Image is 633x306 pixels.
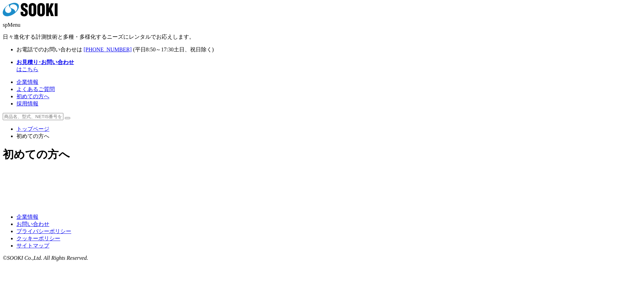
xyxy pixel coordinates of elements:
a: よくあるご質問 [16,86,55,92]
span: 17:30 [161,47,173,52]
a: [PHONE_NUMBER] [84,47,132,52]
span: はこちら [16,59,74,72]
a: 採用情報 [16,101,38,106]
h1: 初めての方へ [3,147,630,162]
span: (平日 ～ 土日、祝日除く) [133,47,214,52]
a: クッキーポリシー [16,235,60,241]
input: 商品名、型式、NETIS番号を入力してください [3,113,63,120]
a: 企業情報 [16,214,38,220]
a: サイトマップ [16,243,49,248]
a: トップページ [16,126,49,132]
address: ©SOOKI Co.,Ltd. All Rights Reserved. [3,255,630,261]
li: 初めての方へ [16,133,630,140]
strong: お見積り･お問い合わせ [16,59,74,65]
span: spMenu [3,22,21,28]
a: 企業情報 [16,79,38,85]
span: お電話でのお問い合わせは [16,47,82,52]
a: お問い合わせ [16,221,49,227]
p: 日々進化する計測技術と多種・多様化するニーズにレンタルでお応えします。 [3,34,630,41]
span: 8:50 [146,47,156,52]
a: プライバシーポリシー [16,228,71,234]
a: お見積り･お問い合わせはこちら [16,59,74,72]
a: 初めての方へ [16,93,49,99]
